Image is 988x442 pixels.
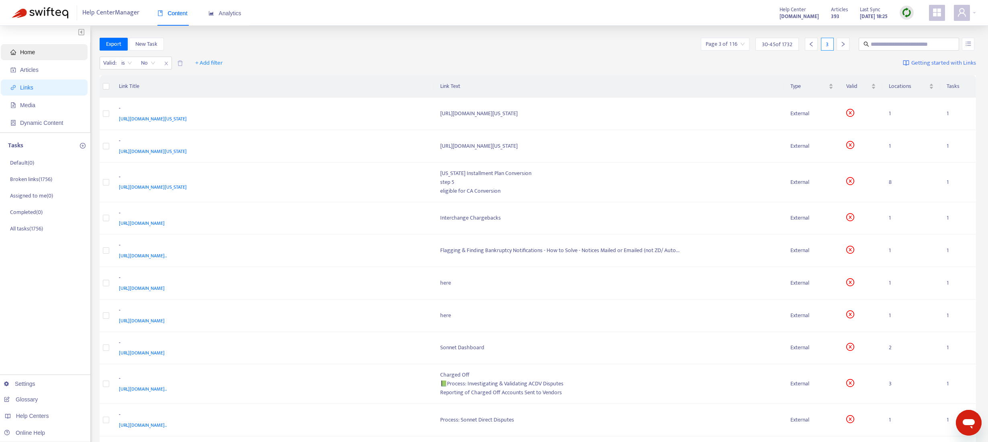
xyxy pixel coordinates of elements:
div: - [119,306,425,316]
span: Valid [846,82,870,91]
span: is [121,57,132,69]
th: Tasks [940,75,976,98]
div: - [119,136,425,147]
span: plus-circle [80,143,86,149]
th: Link Title [112,75,434,98]
span: right [840,41,846,47]
span: [URL][DOMAIN_NAME] [119,219,165,227]
span: close-circle [846,343,854,351]
div: Flagging & Finding Bankruptcy Notifications - How to Solve - Notices Mailed or Emailed (not ZD/ A... [440,246,778,255]
span: [URL][DOMAIN_NAME] [119,349,165,357]
td: 1 [940,234,976,267]
div: - [119,104,425,114]
span: account-book [10,67,16,73]
span: [URL][DOMAIN_NAME].. [119,421,167,429]
span: delete [177,60,183,66]
span: close-circle [846,177,854,185]
span: Articles [831,5,848,14]
span: close-circle [846,278,854,286]
span: Last Sync [860,5,880,14]
span: Export [106,40,121,49]
a: Online Help [4,430,45,436]
div: - [119,374,425,385]
span: Links [20,84,33,91]
span: Type [790,82,827,91]
div: External [790,279,833,287]
span: close-circle [846,246,854,254]
td: 1 [882,98,940,130]
span: appstore [932,8,942,17]
td: 3 [882,364,940,404]
th: Valid [840,75,882,98]
strong: [DATE] 18:25 [860,12,888,21]
div: Interchange Chargebacks [440,214,778,222]
img: Swifteq [12,7,68,18]
span: close-circle [846,379,854,387]
th: Locations [882,75,940,98]
span: [URL][DOMAIN_NAME][US_STATE] [119,147,187,155]
span: [URL][DOMAIN_NAME][US_STATE] [119,183,187,191]
td: 1 [882,234,940,267]
div: Reporting of Charged Off Accounts Sent to Vendors [440,388,778,397]
div: - [119,209,425,219]
span: [URL][DOMAIN_NAME].. [119,252,167,260]
img: sync.dc5367851b00ba804db3.png [902,8,912,18]
td: 1 [882,267,940,299]
td: 1 [882,202,940,235]
p: Default ( 0 ) [10,159,34,167]
span: close-circle [846,213,854,221]
button: unordered-list [962,38,974,51]
div: External [790,246,833,255]
span: user [957,8,967,17]
span: close-circle [846,415,854,423]
th: Link Text [434,75,784,98]
div: here [440,311,778,320]
span: Analytics [208,10,241,16]
iframe: Button to launch messaging window [956,410,982,436]
td: 1 [940,404,976,436]
div: External [790,178,833,187]
span: link [10,85,16,90]
span: + Add filter [195,58,223,68]
span: [URL][DOMAIN_NAME] [119,317,165,325]
div: here [440,279,778,287]
button: Export [100,38,128,51]
p: Tasks [8,141,23,151]
div: External [790,214,833,222]
span: book [157,10,163,16]
span: container [10,120,16,126]
span: Content [157,10,188,16]
span: Valid : [100,57,118,69]
strong: 393 [831,12,839,21]
td: 1 [882,130,940,163]
span: close-circle [846,141,854,149]
button: + Add filter [189,57,229,69]
td: 1 [940,364,976,404]
span: Home [20,49,35,55]
span: close-circle [846,109,854,117]
img: image-link [903,60,909,66]
div: - [119,410,425,421]
span: [URL][DOMAIN_NAME][US_STATE] [119,115,187,123]
a: [DOMAIN_NAME] [780,12,819,21]
div: [URL][DOMAIN_NAME][US_STATE] [440,142,778,151]
span: No [141,57,155,69]
div: External [790,379,833,388]
span: Help Center [780,5,806,14]
div: 📗Process: Investigating & Validating ACDV Disputes [440,379,778,388]
td: 2 [882,332,940,365]
span: Articles [20,67,39,73]
a: Getting started with Links [903,57,976,69]
span: Dynamic Content [20,120,63,126]
a: Glossary [4,396,38,403]
div: - [119,173,425,183]
td: 1 [882,404,940,436]
span: Media [20,102,35,108]
span: unordered-list [966,41,971,47]
span: 30 - 45 of 1732 [762,40,792,49]
p: Assigned to me ( 0 ) [10,191,53,200]
div: Sonnet Dashboard [440,343,778,352]
p: Broken links ( 1756 ) [10,175,52,183]
span: Help Center Manager [82,5,139,20]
